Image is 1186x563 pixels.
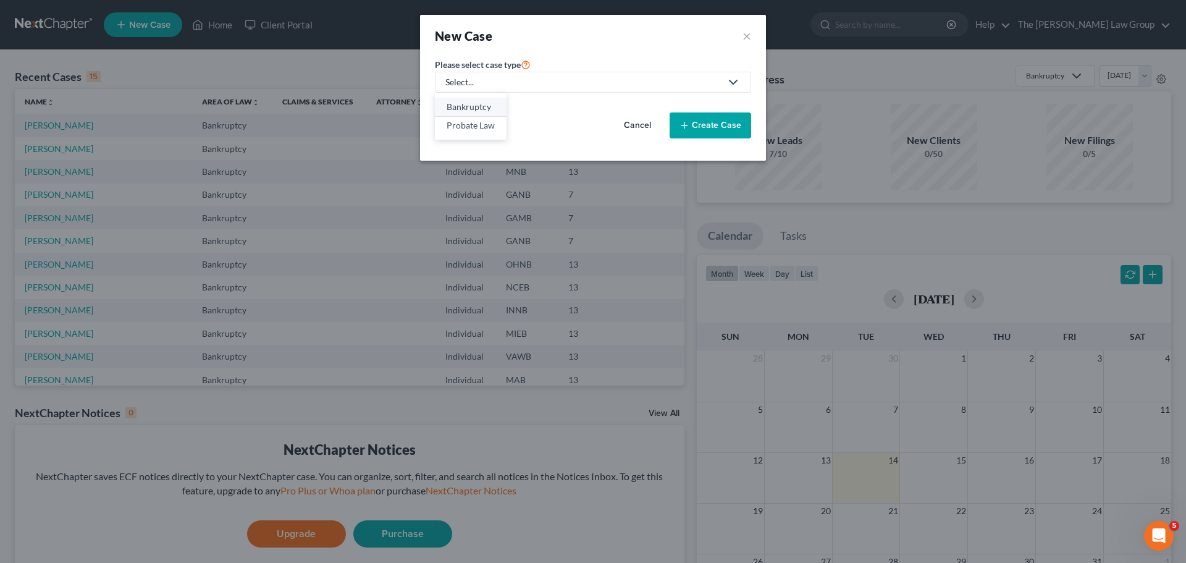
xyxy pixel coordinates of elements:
div: Probate Law [447,119,495,132]
button: Cancel [610,113,665,138]
strong: New Case [435,28,492,43]
iframe: Intercom live chat [1144,521,1174,551]
span: Please select case type [435,59,521,70]
span: 5 [1169,521,1179,531]
div: Select... [445,76,721,88]
button: Create Case [670,112,751,138]
div: Bankruptcy [447,101,495,113]
a: Probate Law [435,117,507,135]
button: × [742,27,751,44]
a: Bankruptcy [435,98,507,117]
